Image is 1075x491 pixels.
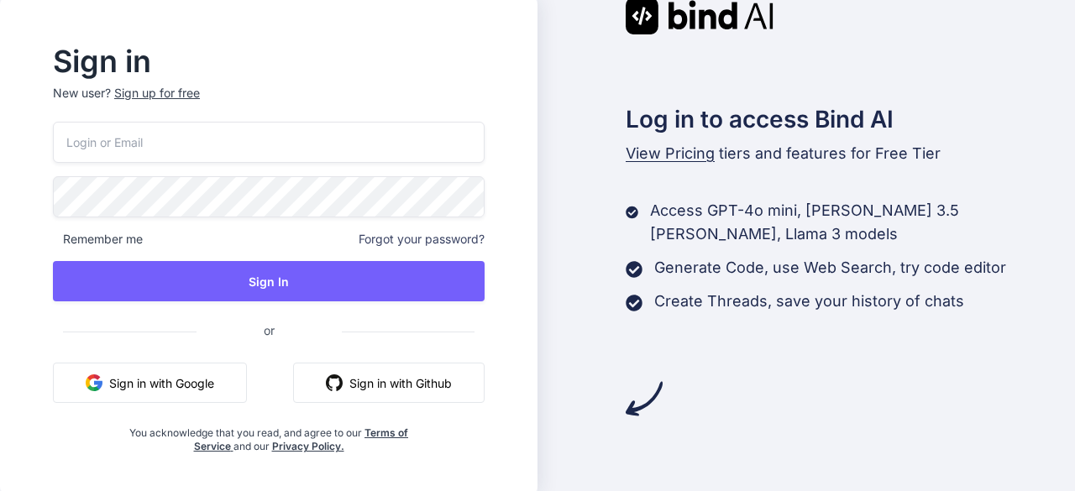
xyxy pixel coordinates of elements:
[272,440,344,452] a: Privacy Policy.
[125,416,413,453] div: You acknowledge that you read, and agree to our and our
[86,374,102,391] img: google
[53,231,143,248] span: Remember me
[114,85,200,102] div: Sign up for free
[359,231,485,248] span: Forgot your password?
[326,374,343,391] img: github
[626,144,715,162] span: View Pricing
[53,48,485,75] h2: Sign in
[53,363,247,403] button: Sign in with Google
[626,102,1075,137] h2: Log in to access Bind AI
[650,199,1075,246] p: Access GPT-4o mini, [PERSON_NAME] 3.5 [PERSON_NAME], Llama 3 models
[626,380,663,417] img: arrow
[53,85,485,122] p: New user?
[293,363,485,403] button: Sign in with Github
[654,290,964,313] p: Create Threads, save your history of chats
[53,122,485,163] input: Login or Email
[53,261,485,301] button: Sign In
[197,310,342,351] span: or
[654,256,1006,279] p: Generate Code, use Web Search, try code editor
[626,142,1075,165] p: tiers and features for Free Tier
[194,426,409,452] a: Terms of Service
